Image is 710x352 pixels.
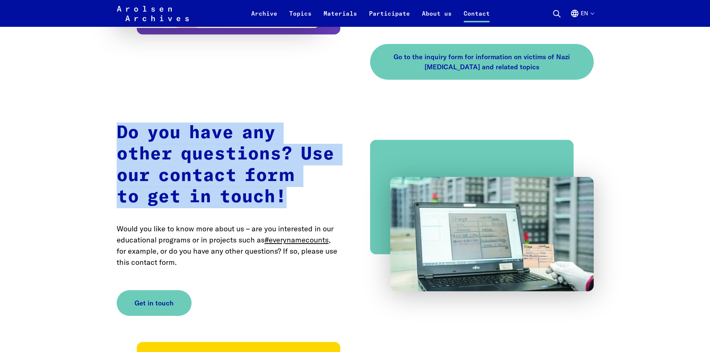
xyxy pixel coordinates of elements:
button: English, language selection [570,9,594,27]
span: Get in touch [135,298,174,308]
a: Get in touch [117,290,192,316]
p: Would you like to know more about us – are you interested in our educational programs or in proje... [117,223,340,268]
a: Archive [245,9,283,27]
nav: Primary [245,4,496,22]
h2: Do you have any other questions? Use our contact form to get in touch! [117,123,340,208]
a: Participate [363,9,416,27]
a: Topics [283,9,318,27]
a: #everynamecounts [265,235,329,244]
span: Go to the inquiry form for information on victims of Nazi [MEDICAL_DATA] and related topics [388,52,576,72]
a: Materials [318,9,363,27]
a: About us [416,9,458,27]
a: Go to the inquiry form for information on victims of Nazi [MEDICAL_DATA] and related topics [370,44,594,80]
a: Contact [458,9,496,27]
